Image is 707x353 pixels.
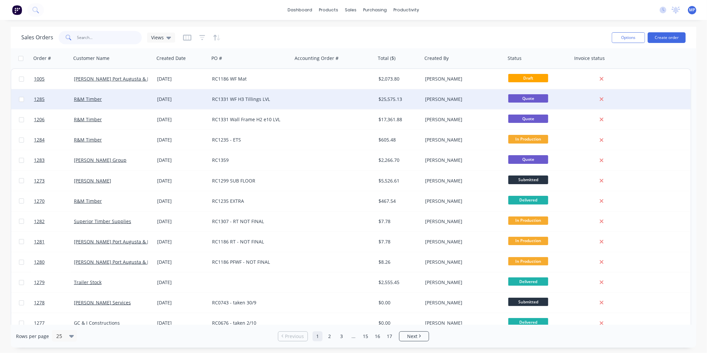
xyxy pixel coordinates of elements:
a: 1282 [34,211,74,231]
span: In Production [508,237,548,245]
a: 1278 [34,293,74,313]
div: products [316,5,342,15]
a: [PERSON_NAME] Port Augusta & [PERSON_NAME] [74,238,184,245]
a: Previous page [278,333,308,340]
a: R&M Timber [74,96,102,102]
a: 1284 [34,130,74,150]
div: Total ($) [378,55,395,62]
a: 1281 [34,232,74,252]
div: [PERSON_NAME] [425,177,499,184]
div: Status [508,55,522,62]
div: $25,575.13 [378,96,418,103]
div: [PERSON_NAME] [425,259,499,265]
div: RC1235 - ETS [212,137,286,143]
div: [DATE] [157,279,207,286]
img: Factory [12,5,22,15]
div: purchasing [360,5,390,15]
div: RC1359 [212,157,286,164]
a: [PERSON_NAME] Port Augusta & [PERSON_NAME] [74,76,184,82]
a: 1206 [34,110,74,130]
div: $5,526.61 [378,177,418,184]
div: $8.26 [378,259,418,265]
div: [PERSON_NAME] [425,299,499,306]
span: 1278 [34,299,45,306]
div: [DATE] [157,157,207,164]
div: RC1186 WF Mat [212,76,286,82]
span: 1282 [34,218,45,225]
span: In Production [508,216,548,225]
span: Previous [285,333,304,340]
div: RC0743 - taken 30/9 [212,299,286,306]
span: In Production [508,257,548,265]
div: RC1331 WF H3 Tillings LVL [212,96,286,103]
a: Superior Timber Supplies [74,218,131,224]
span: 1273 [34,177,45,184]
div: Customer Name [73,55,110,62]
a: 1273 [34,171,74,191]
a: [PERSON_NAME] Group [74,157,126,163]
div: Accounting Order # [295,55,339,62]
div: [DATE] [157,299,207,306]
button: Create order [648,32,686,43]
div: [DATE] [157,177,207,184]
div: [PERSON_NAME] [425,137,499,143]
span: Quote [508,155,548,164]
span: Views [151,34,164,41]
span: Quote [508,94,548,103]
a: 1280 [34,252,74,272]
div: $2,266.70 [378,157,418,164]
span: Delivered [508,277,548,286]
div: productivity [390,5,423,15]
div: $0.00 [378,299,418,306]
div: [PERSON_NAME] [425,96,499,103]
span: 1277 [34,320,45,326]
a: 1283 [34,150,74,170]
a: dashboard [285,5,316,15]
a: Page 16 [372,331,382,341]
div: $605.48 [378,137,418,143]
a: [PERSON_NAME] Port Augusta & [PERSON_NAME] [74,259,184,265]
a: 1005 [34,69,74,89]
div: [PERSON_NAME] [425,320,499,326]
div: $7.78 [378,218,418,225]
span: 1284 [34,137,45,143]
a: Page 3 [337,331,347,341]
a: R&M Timber [74,137,102,143]
div: $17,361.88 [378,116,418,123]
div: [PERSON_NAME] [425,279,499,286]
div: $0.00 [378,320,418,326]
div: $7.78 [378,238,418,245]
span: Submitted [508,176,548,184]
span: Draft [508,74,548,82]
span: 1279 [34,279,45,286]
div: [PERSON_NAME] [425,116,499,123]
div: Created By [424,55,449,62]
a: Next page [399,333,429,340]
div: RC1299 SUB FLOOR [212,177,286,184]
div: [DATE] [157,238,207,245]
div: [DATE] [157,116,207,123]
span: Delivered [508,318,548,326]
span: In Production [508,135,548,143]
div: $2,073.80 [378,76,418,82]
div: $2,555.45 [378,279,418,286]
div: [DATE] [157,76,207,82]
a: Jump forward [349,331,358,341]
div: [DATE] [157,259,207,265]
div: [DATE] [157,137,207,143]
div: Invoice status [574,55,605,62]
a: 1277 [34,313,74,333]
div: [DATE] [157,320,207,326]
h1: Sales Orders [21,34,53,41]
a: 1270 [34,191,74,211]
a: R&M Timber [74,116,102,123]
div: [PERSON_NAME] [425,157,499,164]
div: RC1186 RT - NOT FINAL [212,238,286,245]
span: Quote [508,115,548,123]
ul: Pagination [275,331,432,341]
span: Delivered [508,196,548,204]
span: Submitted [508,298,548,306]
a: Page 15 [360,331,370,341]
a: 1285 [34,89,74,109]
div: RC1331 Wall Frame H2 e10 LVL [212,116,286,123]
